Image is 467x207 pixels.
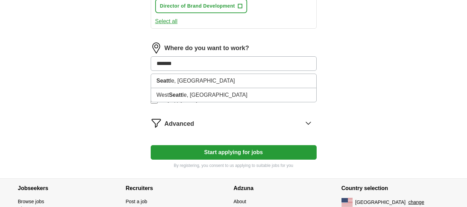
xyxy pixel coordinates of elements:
span: Advanced [165,119,194,129]
a: Browse jobs [18,199,44,204]
li: le, [GEOGRAPHIC_DATA] [151,74,316,88]
label: Where do you want to work? [165,44,249,53]
button: change [408,199,424,206]
img: US flag [342,198,353,206]
img: filter [151,117,162,129]
h4: Country selection [342,179,449,198]
span: [GEOGRAPHIC_DATA] [355,199,406,206]
img: location.png [151,43,162,54]
p: By registering, you consent to us applying to suitable jobs for you [151,162,317,169]
strong: Seatt [169,92,183,98]
button: Select all [155,17,178,26]
strong: Seatt [157,78,170,84]
button: Start applying for jobs [151,145,317,160]
a: Post a job [126,199,147,204]
span: Director of Brand Development [160,2,235,10]
li: West le, [GEOGRAPHIC_DATA] [151,88,316,102]
a: About [234,199,246,204]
